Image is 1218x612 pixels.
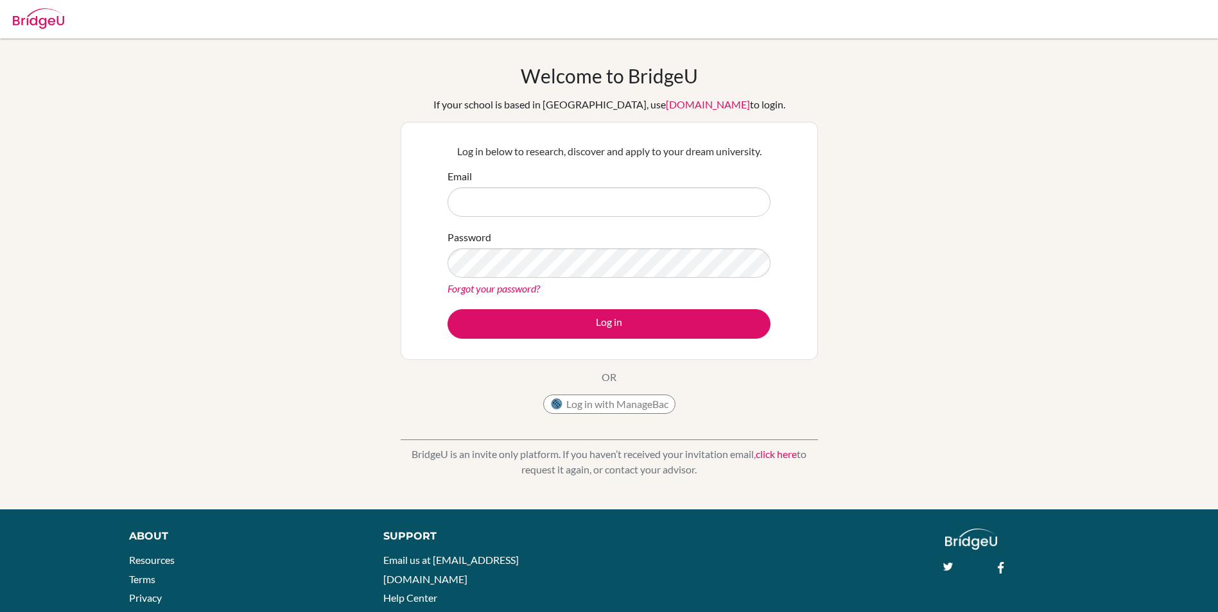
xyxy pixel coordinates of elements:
[448,282,540,294] a: Forgot your password?
[433,97,785,112] div: If your school is based in [GEOGRAPHIC_DATA], use to login.
[448,144,770,159] p: Log in below to research, discover and apply to your dream university.
[448,169,472,184] label: Email
[13,8,64,29] img: Bridge-U
[401,446,818,477] p: BridgeU is an invite only platform. If you haven’t received your invitation email, to request it ...
[945,529,997,550] img: logo_white@2x-f4f0deed5e89b7ecb1c2cc34c3e3d731f90f0f143d5ea2071677605dd97b5244.png
[448,309,770,339] button: Log in
[129,554,175,566] a: Resources
[448,230,491,245] label: Password
[756,448,797,460] a: click here
[383,554,519,585] a: Email us at [EMAIL_ADDRESS][DOMAIN_NAME]
[666,98,750,110] a: [DOMAIN_NAME]
[383,591,437,604] a: Help Center
[602,370,616,385] p: OR
[383,529,594,544] div: Support
[543,395,675,414] button: Log in with ManageBac
[129,529,354,544] div: About
[129,591,162,604] a: Privacy
[129,573,155,585] a: Terms
[521,64,698,87] h1: Welcome to BridgeU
